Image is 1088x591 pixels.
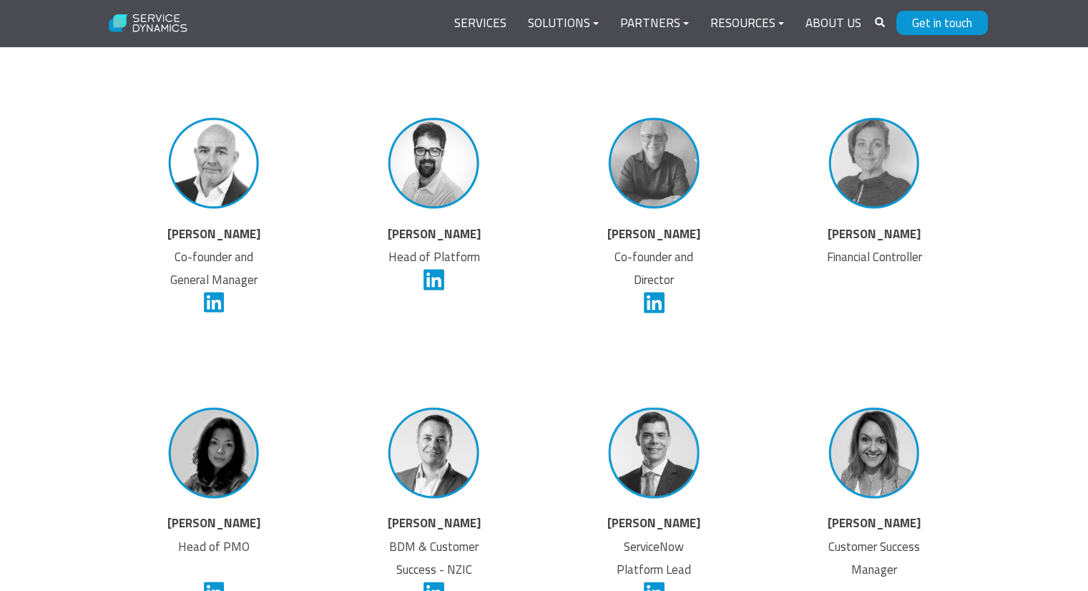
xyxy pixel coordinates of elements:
img: Derek-v2 [600,109,708,217]
p: Co-founder and General Manager [160,222,268,322]
p: Head of Platform [380,222,488,299]
strong: [PERSON_NAME] [607,224,700,243]
a: Get in touch [896,11,988,35]
strong: [PERSON_NAME] [828,513,921,532]
img: Carl Fransen [600,399,708,507]
strong: [PERSON_NAME] [828,224,921,243]
a: Services [443,6,517,41]
img: eric2 [380,399,488,507]
img: Damien [380,109,488,217]
img: Grace [160,399,268,507]
p: Co-founder and Director [600,222,708,322]
img: Phil-v3 [160,109,268,217]
a: Partners [609,6,700,41]
strong: [PERSON_NAME] [607,513,700,532]
a: About Us [795,6,872,41]
strong: [PERSON_NAME] [167,224,260,243]
img: Clare-A [820,399,928,507]
strong: [PERSON_NAME] [388,513,481,532]
p: Financial Controller [820,222,928,268]
img: Service Dynamics Logo - White [101,5,196,42]
strong: [PERSON_NAME] [388,224,481,243]
a: Solutions [517,6,609,41]
strong: [PERSON_NAME] [167,513,260,532]
div: Navigation Menu [443,6,872,41]
img: Clare-2 [820,109,928,217]
a: Resources [700,6,795,41]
